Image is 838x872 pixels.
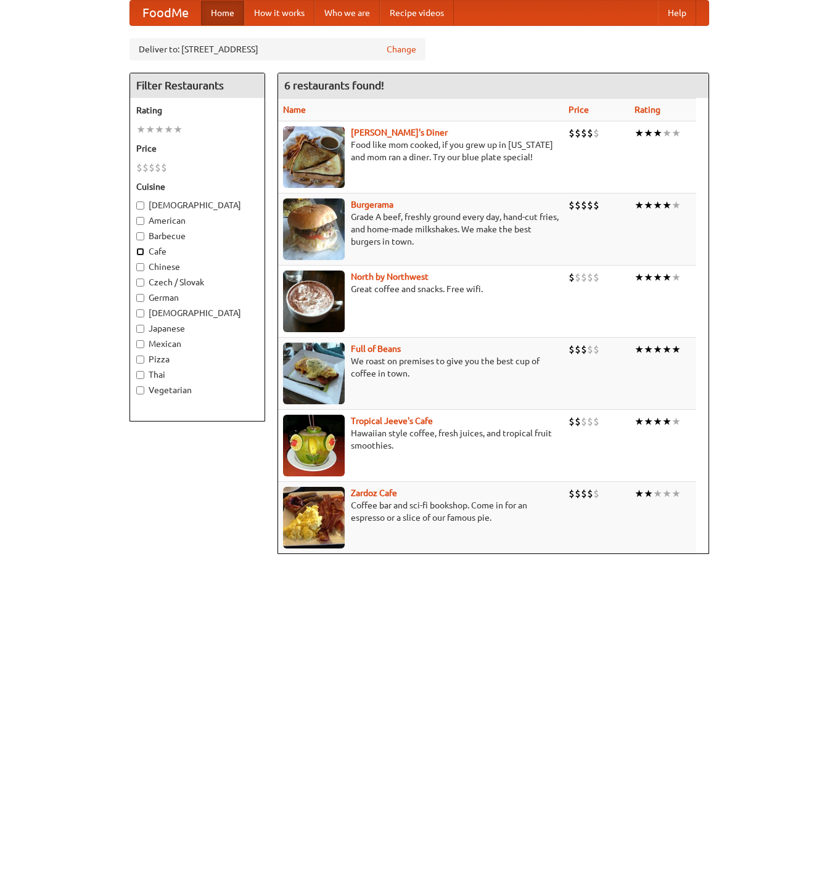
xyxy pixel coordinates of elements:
[283,198,345,260] img: burgerama.jpg
[136,369,258,381] label: Thai
[587,487,593,500] li: $
[644,271,653,284] li: ★
[587,271,593,284] li: $
[653,198,662,212] li: ★
[635,126,644,140] li: ★
[136,279,144,287] input: Czech / Slovak
[161,161,167,174] li: $
[635,343,644,356] li: ★
[387,43,416,55] a: Change
[136,307,258,319] label: [DEMOGRAPHIC_DATA]
[136,123,146,136] li: ★
[662,198,672,212] li: ★
[672,271,681,284] li: ★
[653,126,662,140] li: ★
[672,126,681,140] li: ★
[581,415,587,428] li: $
[653,415,662,428] li: ★
[136,214,258,227] label: American
[136,261,258,273] label: Chinese
[130,1,201,25] a: FoodMe
[644,343,653,356] li: ★
[351,488,397,498] a: Zardoz Cafe
[593,271,599,284] li: $
[136,325,144,333] input: Japanese
[587,415,593,428] li: $
[136,294,144,302] input: German
[581,487,587,500] li: $
[575,487,581,500] li: $
[136,353,258,365] label: Pizza
[662,415,672,428] li: ★
[662,343,672,356] li: ★
[662,126,672,140] li: ★
[653,343,662,356] li: ★
[136,322,258,335] label: Japanese
[351,128,448,137] a: [PERSON_NAME]'s Diner
[283,139,559,163] p: Food like mom cooked, if you grew up in [US_STATE] and mom ran a diner. Try our blue plate special!
[283,487,345,548] img: zardoz.jpg
[351,344,401,354] a: Full of Beans
[581,126,587,140] li: $
[575,126,581,140] li: $
[587,198,593,212] li: $
[593,415,599,428] li: $
[581,198,587,212] li: $
[314,1,380,25] a: Who we are
[136,309,144,317] input: [DEMOGRAPHIC_DATA]
[136,276,258,288] label: Czech / Slovak
[283,415,345,476] img: jeeves.jpg
[136,217,144,225] input: American
[581,271,587,284] li: $
[653,271,662,284] li: ★
[351,272,429,282] a: North by Northwest
[653,487,662,500] li: ★
[575,271,581,284] li: $
[136,104,258,116] h5: Rating
[244,1,314,25] a: How it works
[351,200,393,210] a: Burgerama
[136,338,258,350] label: Mexican
[283,271,345,332] img: north.jpg
[569,415,575,428] li: $
[581,343,587,356] li: $
[155,161,161,174] li: $
[283,343,345,404] img: beans.jpg
[136,263,144,271] input: Chinese
[136,245,258,258] label: Cafe
[635,271,644,284] li: ★
[283,105,306,115] a: Name
[149,161,155,174] li: $
[136,230,258,242] label: Barbecue
[593,198,599,212] li: $
[146,123,155,136] li: ★
[593,126,599,140] li: $
[136,181,258,193] h5: Cuisine
[672,487,681,500] li: ★
[380,1,454,25] a: Recipe videos
[569,343,575,356] li: $
[575,198,581,212] li: $
[136,371,144,379] input: Thai
[136,161,142,174] li: $
[569,126,575,140] li: $
[644,487,653,500] li: ★
[672,198,681,212] li: ★
[575,343,581,356] li: $
[142,161,149,174] li: $
[635,415,644,428] li: ★
[635,487,644,500] li: ★
[644,415,653,428] li: ★
[635,105,660,115] a: Rating
[283,283,559,295] p: Great coffee and snacks. Free wifi.
[672,343,681,356] li: ★
[662,487,672,500] li: ★
[644,126,653,140] li: ★
[155,123,164,136] li: ★
[587,126,593,140] li: $
[201,1,244,25] a: Home
[136,386,144,394] input: Vegetarian
[283,427,559,452] p: Hawaiian style coffee, fresh juices, and tropical fruit smoothies.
